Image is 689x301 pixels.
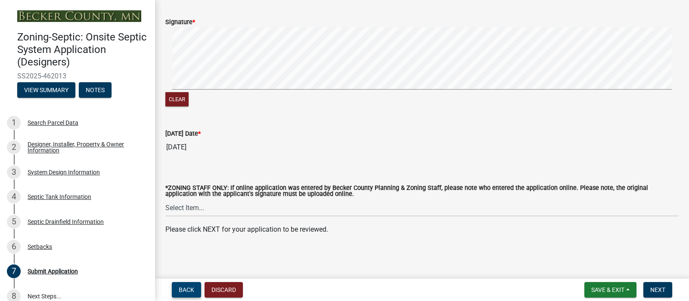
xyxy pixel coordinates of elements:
[28,219,104,225] div: Septic Drainfield Information
[7,215,21,229] div: 5
[7,116,21,130] div: 1
[165,185,679,198] label: *ZONING STAFF ONLY: If online application was entered by Becker County Planning & Zoning Staff, p...
[17,87,75,94] wm-modal-confirm: Summary
[179,286,194,293] span: Back
[165,224,679,235] p: Please click NEXT for your application to be reviewed.
[79,82,112,98] button: Notes
[7,264,21,278] div: 7
[643,282,672,298] button: Next
[17,31,148,68] h4: Zoning-Septic: Onsite Septic System Application (Designers)
[17,72,138,80] span: SS2025-462013
[584,282,636,298] button: Save & Exit
[28,194,91,200] div: Septic Tank Information
[28,169,100,175] div: System Design Information
[7,190,21,204] div: 4
[205,282,243,298] button: Discard
[165,92,189,106] button: Clear
[165,131,201,137] label: [DATE] Date
[650,286,665,293] span: Next
[28,244,52,250] div: Setbacks
[7,140,21,154] div: 2
[7,240,21,254] div: 6
[17,82,75,98] button: View Summary
[165,19,195,25] label: Signature
[7,165,21,179] div: 3
[172,282,201,298] button: Back
[28,268,78,274] div: Submit Application
[17,10,141,22] img: Becker County, Minnesota
[79,87,112,94] wm-modal-confirm: Notes
[591,286,624,293] span: Save & Exit
[28,120,78,126] div: Search Parcel Data
[28,141,141,153] div: Designer, Installer, Property & Owner Information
